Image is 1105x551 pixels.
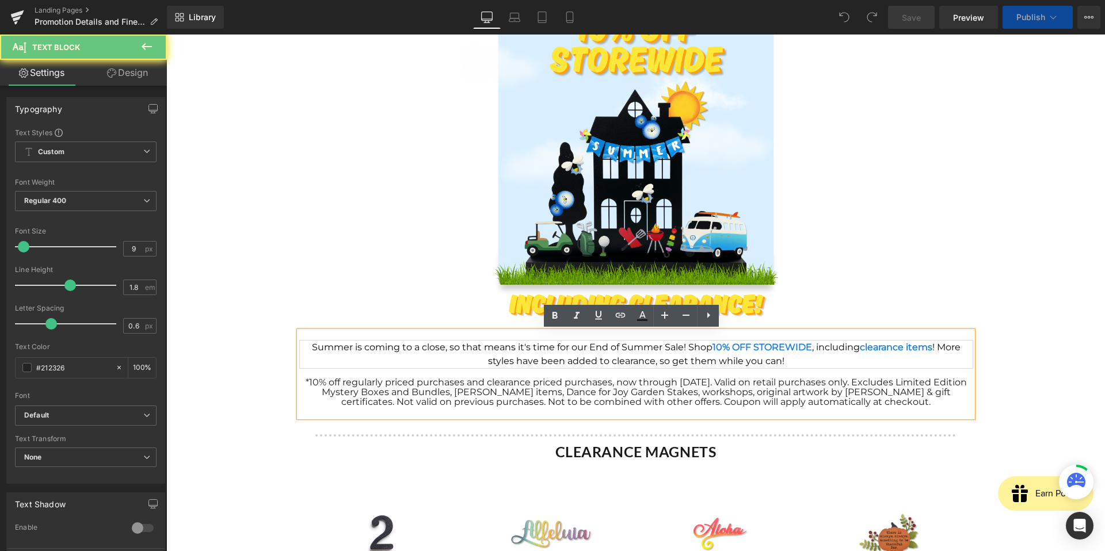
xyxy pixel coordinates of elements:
font: *10% off regularly priced purchases and clearance priced purchases, now through [DATE]. Valid on ... [139,342,801,373]
div: Text Color [15,343,157,351]
span: Library [189,12,216,22]
a: Desktop [473,6,501,29]
i: Default [24,411,49,420]
b: Regular 400 [24,196,67,205]
input: Color [36,361,110,374]
span: Summer is coming to a close, so that means it's time for our End of Summer Sale! Shop , including... [146,307,794,332]
span: px [145,245,155,252]
button: More [1077,6,1100,29]
div: Text Transform [15,435,157,443]
a: Landing Pages [35,6,167,15]
button: Publish [1003,6,1073,29]
span: Preview [953,12,984,24]
a: Laptop [501,6,528,29]
b: None [24,453,42,461]
div: Open Intercom Messenger [1066,512,1093,539]
strong: clearance items [694,307,766,318]
button: Redo [860,6,883,29]
div: Font Weight [15,178,157,186]
a: New Library [167,6,224,29]
span: Promotion Details and Fine Print [35,17,145,26]
span: Publish [1016,13,1045,22]
strong: 10% OFF STOREWIDE [546,307,646,318]
div: Font Size [15,227,157,235]
a: Preview [939,6,998,29]
a: Tablet [528,6,556,29]
div: Enable [15,523,120,535]
div: Text Shadow [15,493,66,509]
strong: CLEARANCE MAGNETS [389,408,550,426]
iframe: Button to open loyalty program pop-up [832,442,927,476]
div: Font [15,392,157,400]
div: Text Styles [15,128,157,137]
a: Design [86,60,169,86]
span: Save [902,12,921,24]
button: Undo [833,6,856,29]
div: Line Height [15,266,157,274]
div: Letter Spacing [15,304,157,312]
b: Custom [38,147,64,157]
div: % [128,358,156,378]
div: Typography [15,98,62,114]
a: Mobile [556,6,584,29]
span: Text Block [32,43,80,52]
span: em [145,284,155,291]
span: px [145,322,155,330]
